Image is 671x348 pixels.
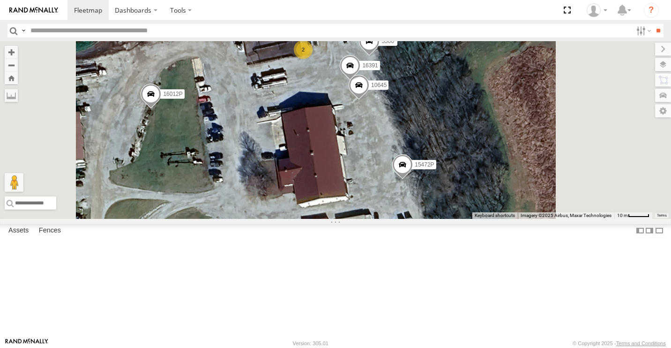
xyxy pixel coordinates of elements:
span: Imagery ©2025 Airbus, Maxar Technologies [521,213,611,218]
div: 2 [294,40,313,59]
span: 10 m [617,213,628,218]
label: Search Filter Options [633,24,653,37]
button: Zoom in [5,46,18,58]
i: ? [644,3,659,18]
label: Hide Summary Table [655,224,664,238]
label: Search Query [20,24,27,37]
label: Assets [4,224,33,237]
button: Zoom out [5,58,18,72]
button: Zoom Home [5,72,18,84]
a: Terms and Conditions [616,341,666,346]
label: Fences [34,224,66,237]
div: Paul Withrow [583,3,611,17]
span: 16012P [163,91,182,97]
label: Measure [5,89,18,102]
img: rand-logo.svg [9,7,58,14]
span: 10645 [371,82,387,89]
label: Map Settings [655,104,671,117]
span: 16391 [362,62,378,69]
label: Dock Summary Table to the Right [645,224,654,238]
button: Drag Pegman onto the map to open Street View [5,173,23,192]
span: 5300 [381,38,394,44]
button: Keyboard shortcuts [475,212,515,219]
div: © Copyright 2025 - [573,341,666,346]
div: Version: 305.01 [293,341,328,346]
a: Visit our Website [5,339,48,348]
button: Map Scale: 10 m per 42 pixels [614,212,652,219]
a: Terms [657,214,667,217]
label: Dock Summary Table to the Left [635,224,645,238]
span: 15472P [415,161,434,168]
